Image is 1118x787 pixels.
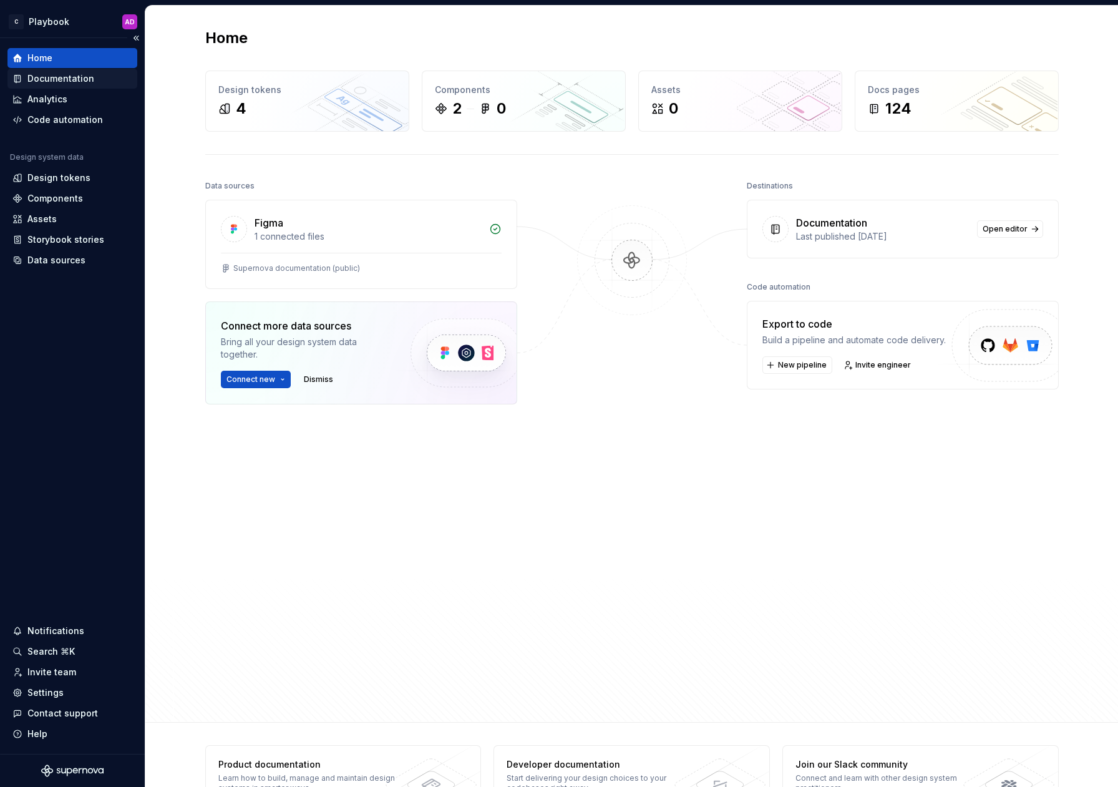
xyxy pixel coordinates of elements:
button: Dismiss [298,371,339,388]
a: Assets [7,209,137,229]
div: Documentation [27,72,94,85]
div: Build a pipeline and automate code delivery. [762,334,946,346]
span: Dismiss [304,374,333,384]
div: Settings [27,687,64,699]
div: C [9,14,24,29]
div: Design tokens [27,172,90,184]
div: Connect more data sources [221,318,389,333]
div: Storybook stories [27,233,104,246]
a: Components20 [422,71,626,132]
div: Figma [255,215,283,230]
div: Developer documentation [507,758,688,771]
button: Contact support [7,703,137,723]
div: 0 [669,99,678,119]
div: Analytics [27,93,67,105]
a: Invite engineer [840,356,916,374]
div: Bring all your design system data together. [221,336,389,361]
div: Product documentation [218,758,400,771]
a: Open editor [977,220,1043,238]
div: Destinations [747,177,793,195]
button: Notifications [7,621,137,641]
div: Home [27,52,52,64]
div: Last published [DATE] [796,230,970,243]
div: 124 [885,99,911,119]
div: Assets [27,213,57,225]
div: Playbook [29,16,69,28]
div: Documentation [796,215,867,230]
div: Join our Slack community [795,758,977,771]
svg: Supernova Logo [41,765,104,777]
div: Data sources [27,254,85,266]
div: Invite team [27,666,76,678]
div: Docs pages [868,84,1046,96]
button: CPlaybookAD [2,8,142,35]
div: Code automation [27,114,103,126]
a: Settings [7,683,137,703]
div: Assets [651,84,829,96]
a: Design tokens [7,168,137,188]
span: New pipeline [778,360,827,370]
a: Code automation [7,110,137,130]
div: Export to code [762,316,946,331]
div: AD [125,17,135,27]
div: Search ⌘K [27,645,75,658]
div: 1 connected files [255,230,482,243]
div: Help [27,728,47,740]
a: Docs pages124 [855,71,1059,132]
h2: Home [205,28,248,48]
a: Invite team [7,662,137,682]
span: Invite engineer [855,360,911,370]
div: 4 [236,99,246,119]
a: Analytics [7,89,137,109]
div: Notifications [27,625,84,637]
div: Components [435,84,613,96]
a: Home [7,48,137,68]
div: Components [27,192,83,205]
div: 0 [497,99,506,119]
button: Connect new [221,371,291,388]
div: Contact support [27,707,98,720]
button: New pipeline [762,356,832,374]
div: Data sources [205,177,255,195]
a: Components [7,188,137,208]
a: Figma1 connected filesSupernova documentation (public) [205,200,517,289]
div: Design tokens [218,84,396,96]
button: Search ⌘K [7,642,137,662]
div: 2 [452,99,462,119]
a: Documentation [7,69,137,89]
a: Design tokens4 [205,71,409,132]
a: Data sources [7,250,137,270]
a: Storybook stories [7,230,137,250]
div: Code automation [747,278,810,296]
span: Open editor [983,224,1028,234]
div: Design system data [10,152,84,162]
a: Assets0 [638,71,842,132]
span: Connect new [226,374,275,384]
div: Supernova documentation (public) [233,263,360,273]
button: Collapse sidebar [127,29,145,47]
button: Help [7,724,137,744]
